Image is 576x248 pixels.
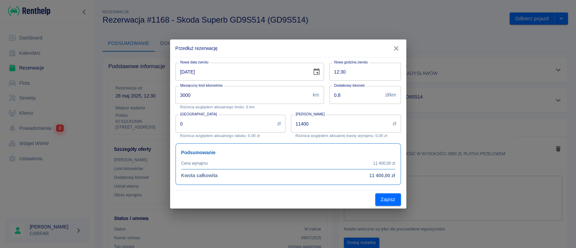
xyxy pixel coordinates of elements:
[296,134,396,138] p: Różnica względem aktualnej kwoty wynajmu: 0,00 zł
[180,134,281,138] p: Różnica względem aktualnego rabatu: 0,00 zł
[181,172,218,179] h6: Kwota całkowita
[375,193,401,206] button: Zapisz
[310,65,323,79] button: Choose date, selected date is 28 sie 2025
[369,172,395,179] h6: 11 400,00 zł
[392,120,396,127] p: zł
[170,39,406,57] h2: Przedłuż rezerwację
[291,115,390,133] input: Kwota wynajmu od początkowej daty, nie samego aneksu.
[175,63,307,81] input: DD-MM-YYYY
[334,83,365,88] label: Dodatkowy kilometr
[385,91,396,99] p: zł/km
[180,83,223,88] label: Miesięczny limit kilometrów
[181,149,395,156] h6: Podsumowanie
[334,60,368,65] label: Nowa godzina zwrotu
[180,112,217,117] label: [GEOGRAPHIC_DATA]
[175,115,275,133] input: Kwota rabatu ustalona na początku
[277,120,280,127] p: zł
[180,105,319,109] p: Różnica względem aktualnego limitu: 0 km
[329,63,396,81] input: hh:mm
[296,112,325,117] label: [PERSON_NAME]
[181,160,208,166] p: Cena wynajmu
[313,91,319,99] p: km
[180,60,208,65] label: Nowa data zwrotu
[373,160,395,166] p: 11 400,00 zł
